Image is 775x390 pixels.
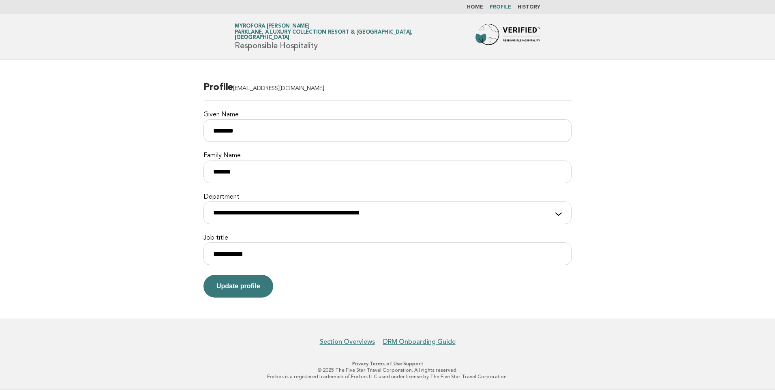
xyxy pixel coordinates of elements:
p: · · [139,360,636,367]
a: History [518,5,540,10]
button: Update profile [203,275,273,298]
span: [EMAIL_ADDRESS][DOMAIN_NAME] [233,86,324,92]
label: Department [203,193,572,201]
p: Forbes is a registered trademark of Forbes LLC used under license by The Five Star Travel Corpora... [139,373,636,380]
a: Privacy [352,361,368,366]
a: Section Overviews [320,338,375,346]
label: Job title [203,234,572,242]
p: © 2025 The Five Star Travel Corporation. All rights reserved. [139,367,636,373]
a: Terms of Use [370,361,402,366]
span: Parklane, a Luxury Collection Resort & [GEOGRAPHIC_DATA], [GEOGRAPHIC_DATA] [235,30,462,41]
label: Family Name [203,152,572,160]
a: Home [467,5,483,10]
h1: Responsible Hospitality [235,24,462,50]
label: Given Name [203,111,572,119]
img: Forbes Travel Guide [475,24,540,50]
a: Myrofora [PERSON_NAME]Parklane, a Luxury Collection Resort & [GEOGRAPHIC_DATA], [GEOGRAPHIC_DATA] [235,24,462,40]
a: Profile [490,5,511,10]
a: Support [403,361,423,366]
h2: Profile [203,81,572,101]
a: DRM Onboarding Guide [383,338,456,346]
